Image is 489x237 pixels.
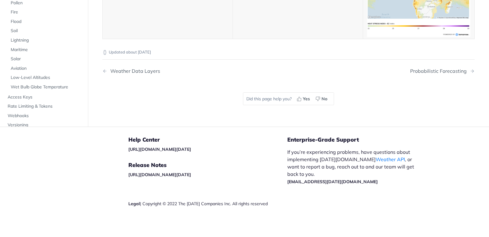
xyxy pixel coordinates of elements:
button: No [313,94,331,103]
a: Rate Limiting & Tokens [5,102,83,111]
a: Previous Page: Weather Data Layers [102,68,262,74]
a: Legal [128,201,140,206]
span: Versioning [8,122,82,128]
span: Access Keys [8,94,82,100]
span: Yes [303,96,310,102]
div: Weather Data Layers [107,68,160,74]
a: Webhooks [5,111,83,120]
a: Versioning [5,120,83,130]
span: Low-Level Altitudes [11,75,82,81]
span: Wet Bulb Globe Temperature [11,84,82,90]
span: Fire [11,9,82,15]
a: Access Keys [5,93,83,102]
a: Next Page: Probabilistic Forecasting [410,68,475,74]
a: Low-Level Altitudes [8,73,83,82]
a: Lightning [8,36,83,45]
span: Solar [11,56,82,62]
h5: Help Center [128,136,287,143]
a: [URL][DOMAIN_NAME][DATE] [128,172,191,177]
p: If you’re experiencing problems, have questions about implementing [DATE][DOMAIN_NAME] , or want ... [287,148,421,185]
a: Wet Bulb Globe Temperature [8,83,83,92]
span: Maritime [11,47,82,53]
a: Fire [8,8,83,17]
button: Yes [295,94,313,103]
a: Solar [8,54,83,64]
span: No [322,96,327,102]
span: Lightning [11,37,82,43]
a: Weather API [376,156,405,162]
div: | Copyright © 2022 The [DATE] Companies Inc. All rights reserved [128,201,287,207]
span: Rate Limiting & Tokens [8,103,82,109]
a: Soil [8,27,83,36]
h5: Release Notes [128,161,287,169]
div: Did this page help you? [243,92,334,105]
span: Webhooks [8,113,82,119]
span: Soil [11,28,82,34]
a: Flood [8,17,83,26]
a: Aviation [8,64,83,73]
a: [URL][DOMAIN_NAME][DATE] [128,146,191,152]
h5: Enterprise-Grade Support [287,136,430,143]
a: Maritime [8,45,83,54]
a: [EMAIL_ADDRESS][DATE][DOMAIN_NAME] [287,179,378,184]
p: Updated about [DATE] [102,49,475,55]
span: Aviation [11,65,82,72]
nav: Pagination Controls [102,62,475,80]
div: Probabilistic Forecasting [410,68,470,74]
span: Flood [11,19,82,25]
